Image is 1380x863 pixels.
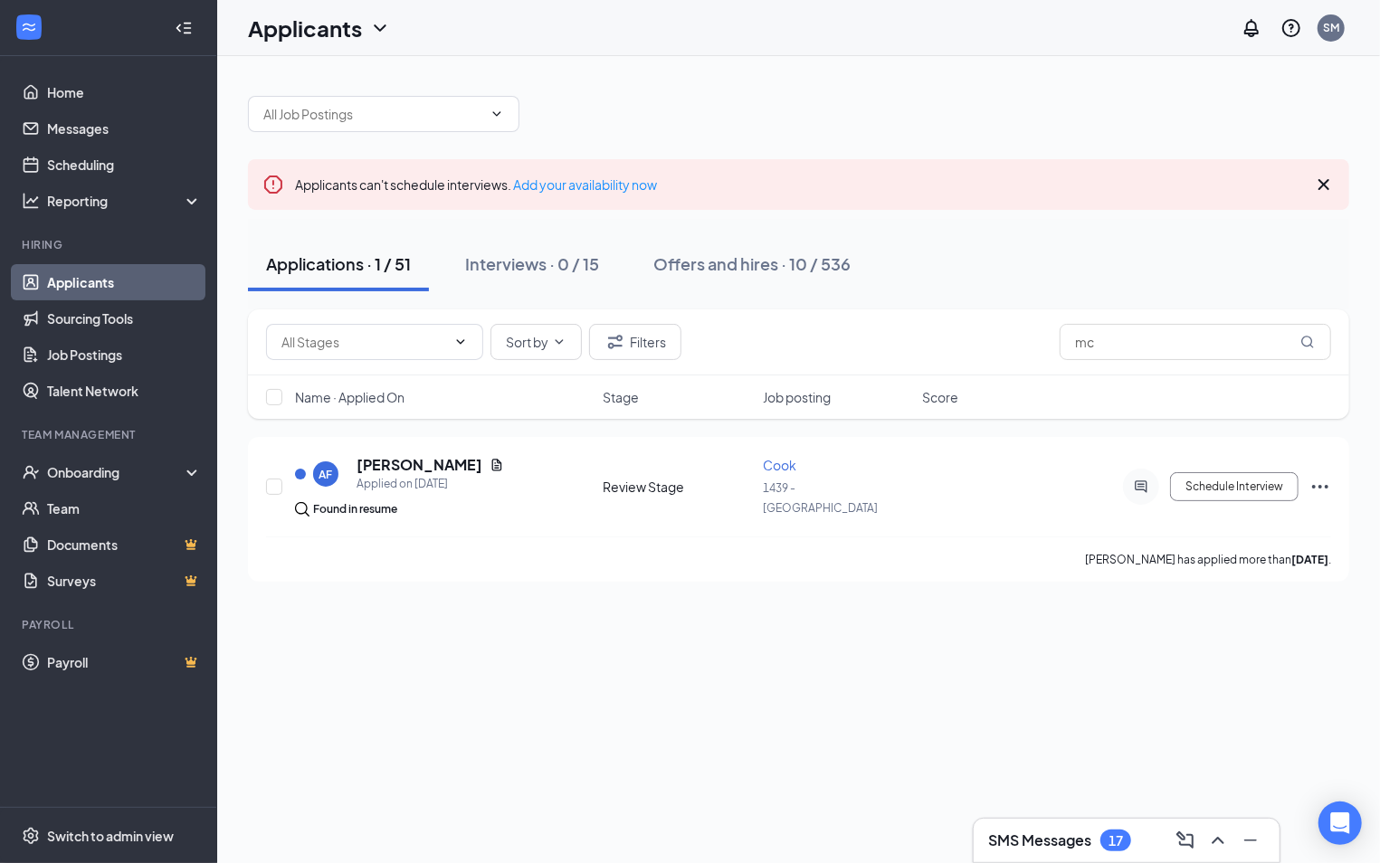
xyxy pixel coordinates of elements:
[763,388,831,406] span: Job posting
[319,467,333,482] div: AF
[1236,826,1265,855] button: Minimize
[22,827,40,845] svg: Settings
[22,463,40,481] svg: UserCheck
[465,252,599,275] div: Interviews · 0 / 15
[47,373,202,409] a: Talent Network
[589,324,681,360] button: Filter Filters
[175,19,193,37] svg: Collapse
[763,457,796,473] span: Cook
[513,176,657,193] a: Add your availability now
[1313,174,1335,195] svg: Cross
[1318,801,1362,845] div: Open Intercom Messenger
[22,427,198,442] div: Team Management
[1175,830,1196,851] svg: ComposeMessage
[653,252,851,275] div: Offers and hires · 10 / 536
[490,107,504,121] svg: ChevronDown
[490,324,582,360] button: Sort byChevronDown
[1240,830,1261,851] svg: Minimize
[47,827,174,845] div: Switch to admin view
[47,526,202,563] a: DocumentsCrown
[47,337,202,373] a: Job Postings
[22,192,40,210] svg: Analysis
[248,13,362,43] h1: Applicants
[47,264,202,300] a: Applicants
[295,388,404,406] span: Name · Applied On
[47,110,202,147] a: Messages
[1130,479,1152,494] svg: ActiveChat
[47,490,202,526] a: Team
[266,252,411,275] div: Applications · 1 / 51
[22,617,198,632] div: Payroll
[22,237,198,252] div: Hiring
[47,300,202,337] a: Sourcing Tools
[604,388,640,406] span: Stage
[490,458,504,472] svg: Document
[1085,552,1331,567] p: [PERSON_NAME] has applied more than .
[1241,17,1262,39] svg: Notifications
[47,563,202,599] a: SurveysCrown
[1060,324,1331,360] input: Search in applications
[20,18,38,36] svg: WorkstreamLogo
[1204,826,1232,855] button: ChevronUp
[313,500,397,518] div: Found in resume
[1170,472,1299,501] button: Schedule Interview
[1280,17,1302,39] svg: QuestionInfo
[988,830,1091,850] h3: SMS Messages
[1171,826,1200,855] button: ComposeMessage
[604,331,626,353] svg: Filter
[295,502,309,517] img: search.bf7aa3482b7795d4f01b.svg
[604,478,752,496] div: Review Stage
[47,463,186,481] div: Onboarding
[357,475,504,493] div: Applied on [DATE]
[1309,476,1331,498] svg: Ellipses
[1109,833,1123,849] div: 17
[47,147,202,183] a: Scheduling
[369,17,391,39] svg: ChevronDown
[47,192,203,210] div: Reporting
[1207,830,1229,851] svg: ChevronUp
[263,104,482,124] input: All Job Postings
[1323,20,1339,35] div: SM
[1300,335,1315,349] svg: MagnifyingGlass
[453,335,468,349] svg: ChevronDown
[262,174,284,195] svg: Error
[552,335,566,349] svg: ChevronDown
[922,388,958,406] span: Score
[506,336,548,348] span: Sort by
[295,176,657,193] span: Applicants can't schedule interviews.
[47,74,202,110] a: Home
[1291,553,1328,566] b: [DATE]
[763,481,878,515] span: 1439 - [GEOGRAPHIC_DATA]
[357,455,482,475] h5: [PERSON_NAME]
[47,644,202,680] a: PayrollCrown
[281,332,446,352] input: All Stages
